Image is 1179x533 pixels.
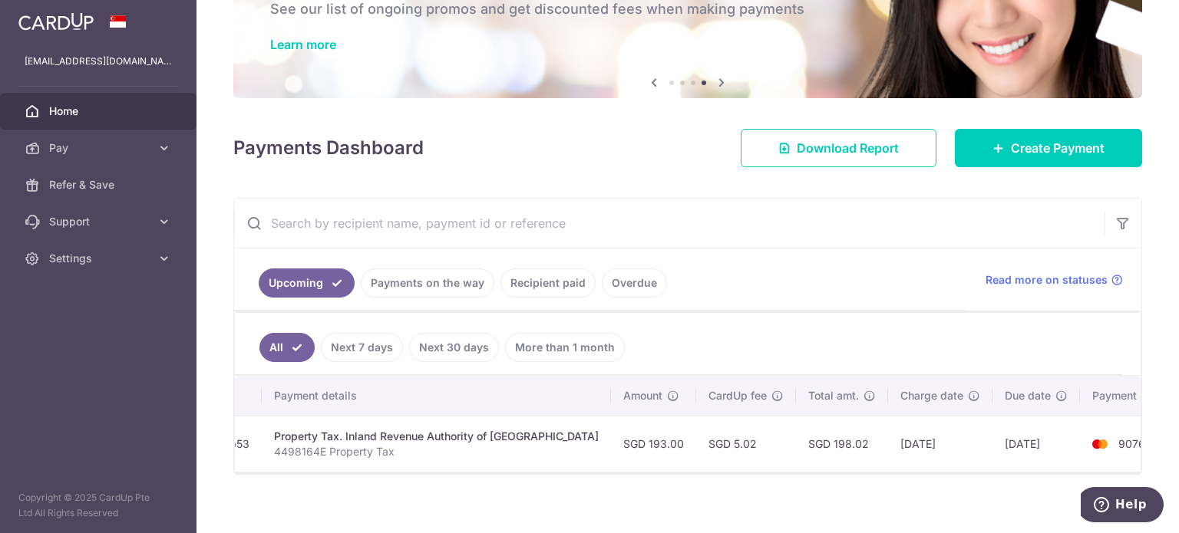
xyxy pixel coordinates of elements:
span: Pay [49,140,150,156]
td: SGD 198.02 [796,416,888,472]
td: [DATE] [888,416,992,472]
td: [DATE] [992,416,1080,472]
td: SGD 5.02 [696,416,796,472]
span: Charge date [900,388,963,403]
span: Read more on statuses [986,272,1108,288]
span: Home [49,104,150,119]
a: Overdue [602,268,667,298]
p: [EMAIL_ADDRESS][DOMAIN_NAME] [25,54,172,69]
a: All [259,333,315,362]
a: Recipient paid [500,268,596,298]
span: Refer & Save [49,177,150,192]
a: Upcoming [259,268,355,298]
span: Total amt. [808,388,859,403]
span: Settings [49,251,150,266]
a: Next 30 days [409,333,499,362]
span: Create Payment [1011,139,1105,157]
a: Learn more [270,37,336,52]
h4: Payments Dashboard [233,134,424,162]
span: 9076 [1118,437,1145,450]
a: Create Payment [955,129,1142,167]
p: 4498164E Property Tax [274,444,599,459]
a: More than 1 month [505,333,625,362]
span: Due date [1005,388,1051,403]
img: CardUp [18,12,94,31]
input: Search by recipient name, payment id or reference [234,199,1105,248]
span: CardUp fee [708,388,767,403]
td: SGD 193.00 [611,416,696,472]
div: Property Tax. Inland Revenue Authority of [GEOGRAPHIC_DATA] [274,429,599,444]
iframe: Opens a widget where you can find more information [1081,487,1164,525]
a: Next 7 days [321,333,403,362]
a: Payments on the way [361,268,494,298]
span: Support [49,214,150,229]
a: Read more on statuses [986,272,1123,288]
span: Amount [623,388,662,403]
img: Bank Card [1085,435,1115,453]
a: Download Report [741,129,936,167]
span: Download Report [797,139,899,157]
th: Payment details [262,376,611,416]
